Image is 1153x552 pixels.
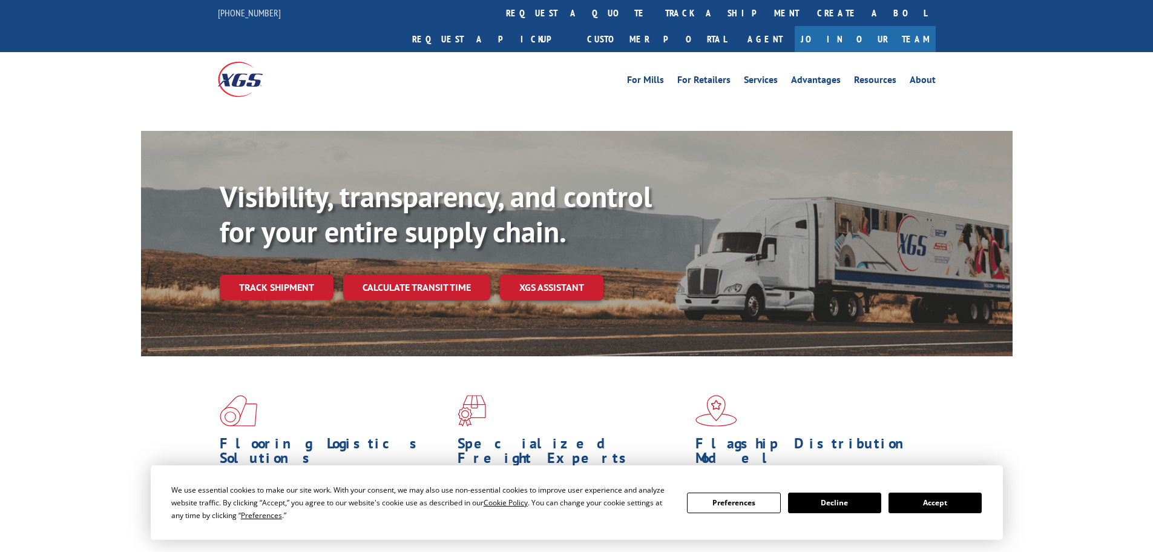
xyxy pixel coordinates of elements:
[795,26,936,52] a: Join Our Team
[627,75,664,88] a: For Mills
[220,395,257,427] img: xgs-icon-total-supply-chain-intelligence-red
[889,493,982,513] button: Accept
[695,395,737,427] img: xgs-icon-flagship-distribution-model-red
[171,484,672,522] div: We use essential cookies to make our site work. With your consent, we may also use non-essential ...
[241,510,282,520] span: Preferences
[910,75,936,88] a: About
[500,274,603,301] a: XGS ASSISTANT
[791,75,841,88] a: Advantages
[458,436,686,471] h1: Specialized Freight Experts
[854,75,896,88] a: Resources
[788,493,881,513] button: Decline
[343,274,490,301] a: Calculate transit time
[218,7,281,19] a: [PHONE_NUMBER]
[220,274,333,300] a: Track shipment
[744,75,778,88] a: Services
[403,26,578,52] a: Request a pickup
[151,465,1003,540] div: Cookie Consent Prompt
[578,26,735,52] a: Customer Portal
[677,75,731,88] a: For Retailers
[220,436,448,471] h1: Flooring Logistics Solutions
[735,26,795,52] a: Agent
[695,436,924,471] h1: Flagship Distribution Model
[220,178,652,250] b: Visibility, transparency, and control for your entire supply chain.
[687,493,780,513] button: Preferences
[458,395,486,427] img: xgs-icon-focused-on-flooring-red
[484,497,528,508] span: Cookie Policy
